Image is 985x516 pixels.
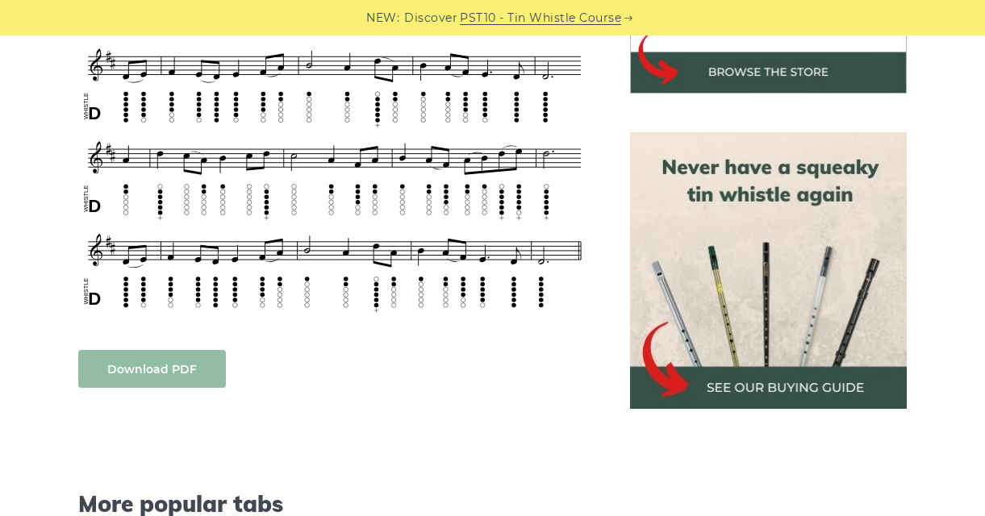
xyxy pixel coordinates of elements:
a: PST10 - Tin Whistle Course [460,9,621,27]
span: NEW: [366,9,399,27]
a: Download PDF [78,350,226,388]
span: Discover [404,9,457,27]
img: tin whistle buying guide [630,132,907,409]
